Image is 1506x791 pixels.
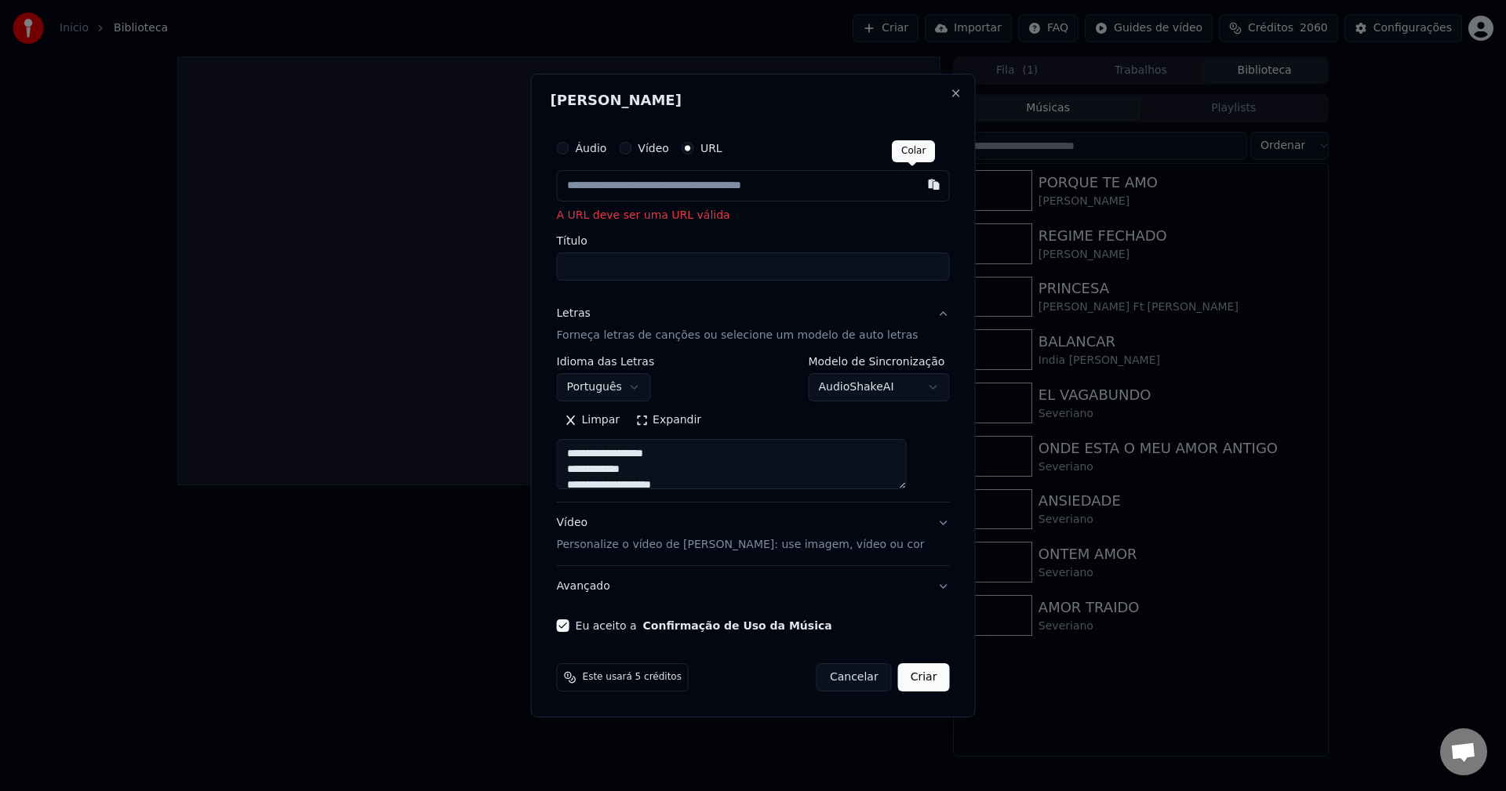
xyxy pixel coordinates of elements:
[808,357,949,368] label: Modelo de Sincronização
[627,408,709,434] button: Expandir
[576,143,607,154] label: Áudio
[557,328,919,344] p: Forneça letras de canções ou selecione um modelo de auto letras
[551,93,956,107] h2: [PERSON_NAME]
[557,516,925,553] div: Vídeo
[700,143,722,154] label: URL
[557,236,950,247] label: Título
[557,537,925,553] p: Personalize o vídeo de [PERSON_NAME]: use imagem, vídeo ou cor
[643,620,832,631] button: Eu aceito a
[557,208,950,223] p: A URL deve ser uma URL válida
[576,620,832,631] label: Eu aceito a
[583,671,682,684] span: Este usará 5 créditos
[557,357,950,503] div: LetrasForneça letras de canções ou selecione um modelo de auto letras
[557,357,655,368] label: Idioma das Letras
[557,566,950,607] button: Avançado
[638,143,669,154] label: Vídeo
[557,307,591,322] div: Letras
[898,663,950,691] button: Criar
[557,408,628,434] button: Limpar
[892,140,935,162] div: Colar
[557,503,950,566] button: VídeoPersonalize o vídeo de [PERSON_NAME]: use imagem, vídeo ou cor
[557,294,950,357] button: LetrasForneça letras de canções ou selecione um modelo de auto letras
[817,663,892,691] button: Cancelar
